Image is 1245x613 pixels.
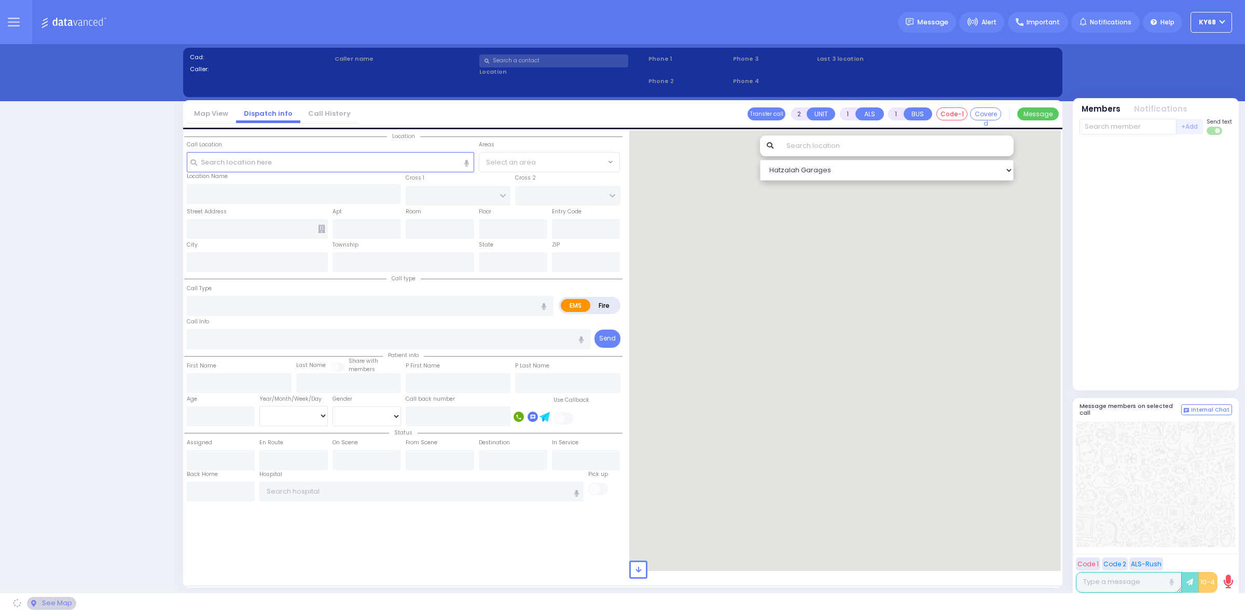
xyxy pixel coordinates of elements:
label: P First Name [406,362,440,370]
label: EMS [561,299,591,312]
div: See map [27,597,76,610]
button: ky68 [1191,12,1232,33]
span: Phone 1 [648,55,729,63]
label: Call back number [406,395,455,403]
label: Floor [479,208,491,216]
label: Pick up [588,470,608,479]
label: En Route [259,439,283,447]
button: Transfer call [748,107,785,120]
label: P Last Name [515,362,549,370]
span: ky68 [1199,18,1216,27]
span: Message [917,17,948,28]
button: Code-1 [936,107,967,120]
label: Back Home [187,470,218,479]
button: Covered [970,107,1001,120]
label: ZIP [552,241,560,249]
button: ALS [855,107,884,120]
button: Code 2 [1102,557,1128,570]
a: Map View [186,108,236,118]
label: On Scene [333,439,358,447]
label: From Scene [406,439,437,447]
label: Gender [333,395,352,403]
span: Patient info [383,351,424,359]
span: Phone 4 [733,77,814,86]
label: First Name [187,362,216,370]
label: Caller name [335,55,476,63]
span: Important [1027,18,1060,27]
label: Last Name [296,361,326,370]
span: Location [387,132,420,140]
label: Call Type [187,284,212,293]
label: Destination [479,439,510,447]
label: Location Name [187,172,228,181]
button: Code 1 [1076,557,1100,570]
label: Cross 1 [406,174,424,182]
label: City [187,241,198,249]
img: Logo [41,16,110,29]
label: Cad: [190,53,331,62]
button: Message [1017,107,1059,120]
label: Apt [333,208,342,216]
label: Cross 2 [515,174,536,182]
input: Search location [780,135,1014,156]
a: Dispatch info [236,108,300,118]
button: Internal Chat [1181,404,1232,416]
span: Alert [981,18,997,27]
button: Notifications [1134,103,1187,115]
label: Room [406,208,421,216]
span: Other building occupants [318,225,325,233]
label: Entry Code [552,208,582,216]
label: State [479,241,493,249]
span: Status [389,429,418,437]
label: Call Location [187,141,222,149]
label: Areas [479,141,494,149]
label: Hospital [259,470,282,479]
span: Phone 3 [733,55,814,63]
span: members [349,365,375,373]
span: Send text [1207,118,1232,126]
label: Call Info [187,318,209,326]
label: Last 3 location [817,55,936,63]
label: Assigned [187,439,212,447]
span: Internal Chat [1191,406,1229,414]
span: Phone 2 [648,77,729,86]
label: In Service [552,439,578,447]
label: Use Callback [554,396,589,404]
img: message.svg [906,18,914,26]
h5: Message members on selected call [1080,403,1181,416]
input: Search member [1080,119,1177,134]
label: Turn off text [1207,126,1223,136]
label: Fire [590,299,619,312]
a: Call History [300,108,358,118]
span: Notifications [1090,18,1131,27]
small: Share with [349,357,378,365]
span: Help [1160,18,1174,27]
label: Caller: [190,65,331,74]
input: Search a contact [479,55,628,67]
label: Age [187,395,197,403]
button: Members [1082,103,1120,115]
input: Search location here [187,152,474,172]
span: Select an area [486,157,536,168]
span: Call type [386,275,421,282]
input: Search hospital [259,482,584,501]
label: Location [479,67,645,76]
div: Year/Month/Week/Day [259,395,328,403]
button: ALS-Rush [1129,557,1163,570]
label: Street Address [187,208,227,216]
button: UNIT [807,107,835,120]
img: comment-alt.png [1184,408,1189,413]
button: BUS [904,107,932,120]
button: Send [594,330,620,348]
label: Township [333,241,358,249]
